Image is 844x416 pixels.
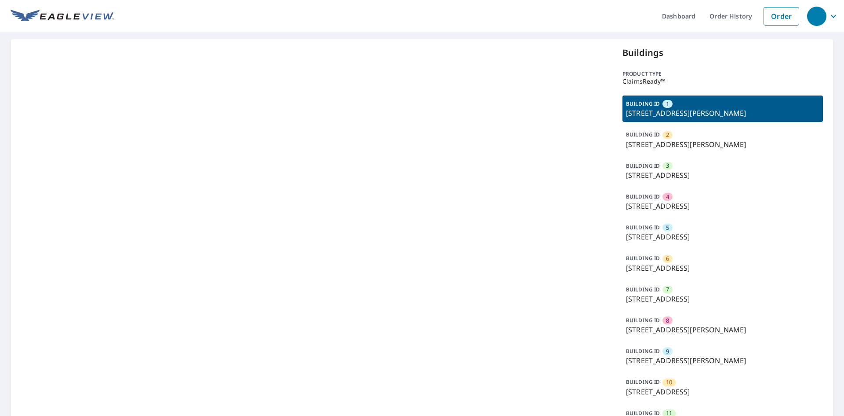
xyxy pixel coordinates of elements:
[622,70,823,78] p: Product type
[626,100,660,107] p: BUILDING ID
[626,387,819,397] p: [STREET_ADDRESS]
[666,378,672,387] span: 10
[626,317,660,324] p: BUILDING ID
[764,7,799,26] a: Order
[626,294,819,304] p: [STREET_ADDRESS]
[626,170,819,180] p: [STREET_ADDRESS]
[666,347,669,356] span: 9
[626,324,819,335] p: [STREET_ADDRESS][PERSON_NAME]
[626,108,819,118] p: [STREET_ADDRESS][PERSON_NAME]
[622,46,823,59] p: Buildings
[626,263,819,273] p: [STREET_ADDRESS]
[626,224,660,231] p: BUILDING ID
[11,10,114,23] img: EV Logo
[626,131,660,138] p: BUILDING ID
[666,131,669,139] span: 2
[666,193,669,201] span: 4
[626,139,819,150] p: [STREET_ADDRESS][PERSON_NAME]
[666,100,669,108] span: 1
[626,193,660,200] p: BUILDING ID
[666,317,669,325] span: 8
[666,224,669,232] span: 5
[626,232,819,242] p: [STREET_ADDRESS]
[626,201,819,211] p: [STREET_ADDRESS]
[622,78,823,85] p: ClaimsReady™
[626,254,660,262] p: BUILDING ID
[626,162,660,169] p: BUILDING ID
[626,378,660,386] p: BUILDING ID
[666,162,669,170] span: 3
[626,286,660,293] p: BUILDING ID
[666,254,669,263] span: 6
[626,347,660,355] p: BUILDING ID
[666,285,669,294] span: 7
[626,355,819,366] p: [STREET_ADDRESS][PERSON_NAME]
